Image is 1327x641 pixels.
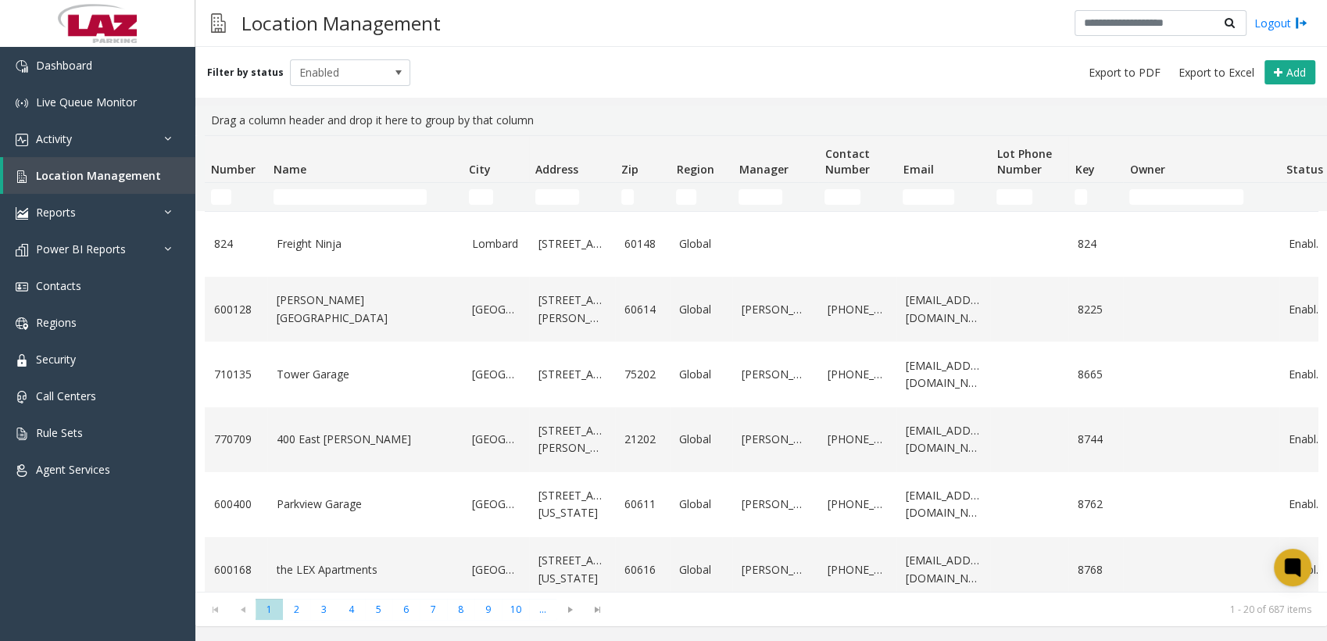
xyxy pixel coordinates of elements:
a: [EMAIL_ADDRESS][DOMAIN_NAME] [906,552,981,587]
img: 'icon' [16,207,28,220]
span: Live Queue Monitor [36,95,137,109]
span: Manager [739,162,788,177]
span: Page 2 [283,599,310,620]
a: [PERSON_NAME] [742,561,809,578]
a: 600168 [214,561,258,578]
a: Lombard [472,235,520,252]
a: 60148 [624,235,660,252]
a: 600400 [214,496,258,513]
span: Page 8 [447,599,474,620]
a: 824 [1078,235,1114,252]
a: Enabled [1289,496,1325,513]
a: Enabled [1289,366,1325,383]
span: Number [211,162,256,177]
img: 'icon' [16,134,28,146]
a: [PHONE_NUMBER] [828,496,887,513]
span: Page 5 [365,599,392,620]
a: [GEOGRAPHIC_DATA] [472,561,520,578]
span: Regions [36,315,77,330]
span: Contacts [36,278,81,293]
span: Page 11 [529,599,556,620]
button: Export to PDF [1082,62,1167,84]
a: 8768 [1078,561,1114,578]
span: Zip [621,162,638,177]
a: Enabled [1289,301,1325,318]
a: [GEOGRAPHIC_DATA] [472,431,520,448]
img: 'icon' [16,60,28,73]
a: Global [679,561,723,578]
a: 60611 [624,496,660,513]
span: Reports [36,205,76,220]
span: Page 10 [502,599,529,620]
td: Region Filter [670,183,732,211]
span: Address [535,162,578,177]
a: Global [679,235,723,252]
span: Power BI Reports [36,242,126,256]
span: Owner [1129,162,1164,177]
td: City Filter [463,183,529,211]
a: 770709 [214,431,258,448]
a: [PHONE_NUMBER] [828,366,887,383]
a: 400 East [PERSON_NAME] [277,431,453,448]
div: Data table [195,135,1327,592]
span: Page 9 [474,599,502,620]
a: 8225 [1078,301,1114,318]
input: Manager Filter [739,189,782,205]
td: Owner Filter [1123,183,1279,211]
span: Export to Excel [1179,65,1254,81]
span: Contact Number [824,146,869,177]
a: [EMAIL_ADDRESS][DOMAIN_NAME] [906,422,981,457]
a: Tower Garage [277,366,453,383]
input: Address Filter [535,189,579,205]
a: 8744 [1078,431,1114,448]
a: 75202 [624,366,660,383]
span: Name [274,162,306,177]
span: Activity [36,131,72,146]
a: Enabled [1289,235,1325,252]
td: Key Filter [1068,183,1123,211]
a: [PERSON_NAME] [742,431,809,448]
a: [GEOGRAPHIC_DATA] [472,301,520,318]
input: Email Filter [903,189,954,205]
input: Key Filter [1075,189,1087,205]
span: Page 6 [392,599,420,620]
a: [STREET_ADDRESS][PERSON_NAME] [538,422,606,457]
span: Key [1075,162,1094,177]
label: Filter by status [207,66,284,80]
input: Name Filter [274,189,427,205]
a: Logout [1254,15,1307,31]
img: 'icon' [16,464,28,477]
a: the LEX Apartments [277,561,453,578]
img: 'icon' [16,391,28,403]
span: Page 3 [310,599,338,620]
td: Contact Number Filter [818,183,896,211]
a: 824 [214,235,258,252]
span: Region [676,162,714,177]
a: Global [679,496,723,513]
td: Manager Filter [732,183,818,211]
span: Go to the next page [556,599,584,621]
a: [STREET_ADDRESS][PERSON_NAME] [538,292,606,327]
a: 710135 [214,366,258,383]
a: [PHONE_NUMBER] [828,431,887,448]
img: 'icon' [16,97,28,109]
span: Add [1286,65,1306,80]
span: Export to PDF [1089,65,1161,81]
input: Number Filter [211,189,231,205]
input: Owner Filter [1129,189,1243,205]
td: Address Filter [529,183,615,211]
span: Lot Phone Number [996,146,1051,177]
a: 60616 [624,561,660,578]
span: Page 4 [338,599,365,620]
img: 'icon' [16,428,28,440]
a: [EMAIL_ADDRESS][DOMAIN_NAME] [906,357,981,392]
a: [STREET_ADDRESS][US_STATE] [538,487,606,522]
a: [GEOGRAPHIC_DATA] [472,496,520,513]
a: [GEOGRAPHIC_DATA] [472,366,520,383]
a: [STREET_ADDRESS][US_STATE] [538,552,606,587]
a: 21202 [624,431,660,448]
span: Agent Services [36,462,110,477]
input: Contact Number Filter [824,189,860,205]
input: Zip Filter [621,189,634,205]
a: Global [679,366,723,383]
